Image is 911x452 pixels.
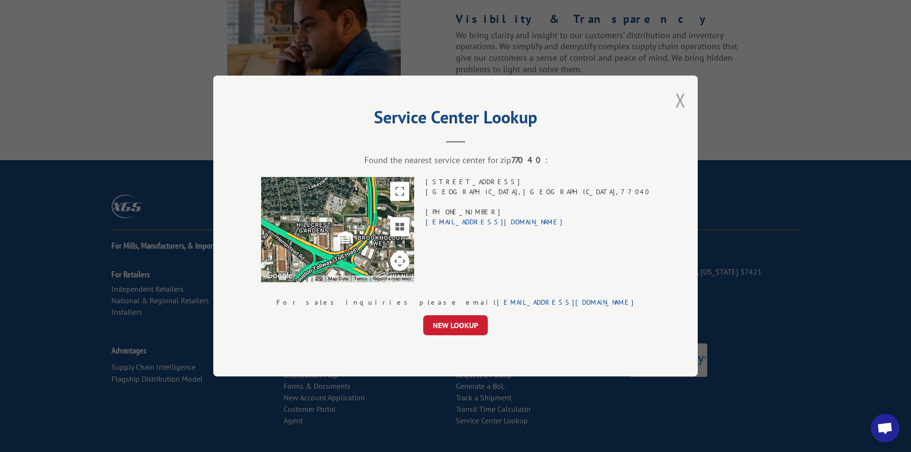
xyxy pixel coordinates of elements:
a: [EMAIL_ADDRESS][DOMAIN_NAME] [426,218,563,226]
a: Terms (opens in new tab) [354,276,367,281]
button: Toggle fullscreen view [390,182,409,201]
div: For sales inquiries please email [261,298,650,308]
a: [EMAIL_ADDRESS][DOMAIN_NAME] [497,298,635,307]
img: Google [263,270,295,282]
div: [STREET_ADDRESS] [GEOGRAPHIC_DATA] , [GEOGRAPHIC_DATA] , 77040 [PHONE_NUMBER] [426,177,650,282]
button: Map Data [328,276,348,282]
div: Open chat [871,414,900,442]
strong: 77040 [511,154,545,165]
button: Close modal [675,88,686,113]
h2: Service Center Lookup [261,110,650,129]
a: Open this area in Google Maps (opens a new window) [263,270,295,282]
button: Tilt map [390,217,409,236]
div: Found the nearest service center for zip : [261,154,650,165]
a: Report a map error [373,276,411,281]
img: svg%3E [338,230,353,245]
button: NEW LOOKUP [423,315,488,335]
button: Map camera controls [390,252,409,271]
button: Keyboard shortcuts [316,276,322,282]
